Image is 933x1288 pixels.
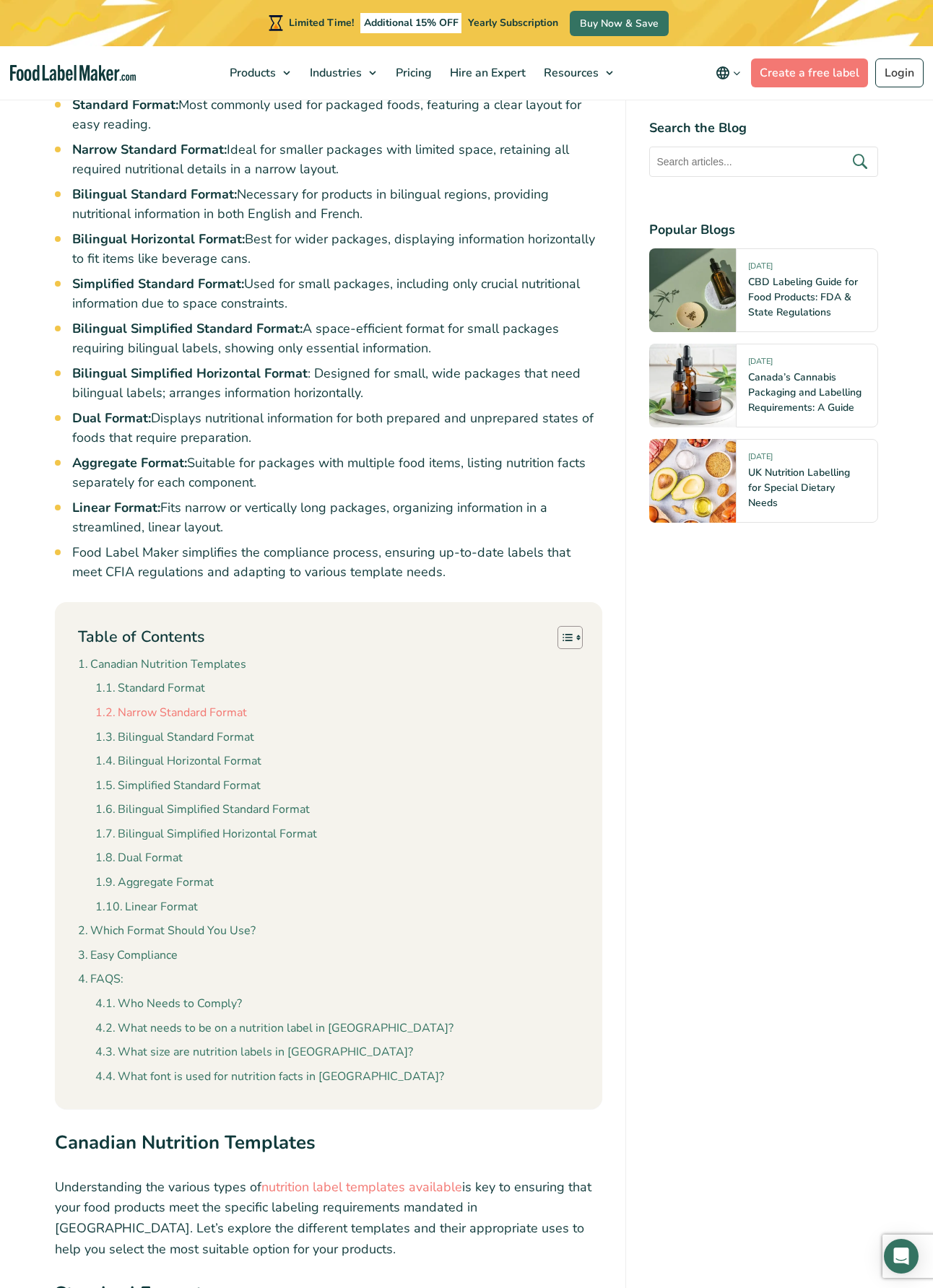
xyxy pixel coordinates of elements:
[95,777,261,796] a: Simplified Standard Format
[95,1019,454,1038] a: What needs to be on a nutrition label in [GEOGRAPHIC_DATA]?
[649,147,878,177] input: Search articles...
[95,825,317,844] a: Bilingual Simplified Horizontal Format
[72,140,602,179] li: Ideal for smaller packages with limited space, retaining all required nutritional details in a na...
[72,409,602,448] li: Displays nutritional information for both prepared and unprepared states of foods that require pr...
[441,46,531,100] a: Hire an Expert
[95,1043,413,1062] a: What size are nutrition labels in [GEOGRAPHIC_DATA]?
[95,679,205,698] a: Standard Format
[72,319,602,358] li: A space-efficient format for small packages requiring bilingual labels, showing only essential in...
[78,656,246,674] a: Canadian Nutrition Templates
[72,409,151,427] strong: Dual Format:
[387,46,438,100] a: Pricing
[72,498,602,537] li: Fits narrow or vertically long packages, organizing information in a streamlined, linear layout.
[95,898,198,917] a: Linear Format
[95,1068,444,1087] a: What font is used for nutrition facts in [GEOGRAPHIC_DATA]?
[95,995,242,1014] a: Who Needs to Comply?
[55,1177,602,1260] p: Understanding the various types of is key to ensuring that your food products meet the specific l...
[391,65,433,81] span: Pricing
[78,970,123,989] a: FAQS:
[748,466,850,510] a: UK Nutrition Labelling for Special Dietary Needs
[95,728,254,747] a: Bilingual Standard Format
[748,451,773,468] span: [DATE]
[221,46,298,100] a: Products
[748,261,773,277] span: [DATE]
[539,65,600,81] span: Resources
[78,947,178,965] a: Easy Compliance
[305,65,363,81] span: Industries
[72,230,245,248] strong: Bilingual Horizontal Format:
[884,1239,919,1274] div: Open Intercom Messenger
[72,365,308,382] strong: Bilingual Simplified Horizontal Format
[72,364,602,403] li: : Designed for small, wide packages that need bilingual labels; arranges information horizontally.
[570,11,669,36] a: Buy Now & Save
[301,46,383,100] a: Industries
[261,1178,462,1196] a: nutrition label templates available
[55,1130,316,1155] strong: Canadian Nutrition Templates
[547,625,579,650] a: Toggle Table of Content
[72,454,187,471] strong: Aggregate Format:
[72,186,237,203] strong: Bilingual Standard Format:
[289,16,354,30] span: Limited Time!
[95,874,214,892] a: Aggregate Format
[72,320,303,337] strong: Bilingual Simplified Standard Format:
[72,275,244,292] strong: Simplified Standard Format:
[649,118,878,138] h4: Search the Blog
[875,58,924,87] a: Login
[78,922,256,941] a: Which Format Should You Use?
[95,752,261,771] a: Bilingual Horizontal Format
[751,58,868,87] a: Create a free label
[72,95,602,134] li: Most commonly used for packaged foods, featuring a clear layout for easy reading.
[95,849,183,868] a: Dual Format
[446,65,527,81] span: Hire an Expert
[78,626,204,648] p: Table of Contents
[360,13,462,33] span: Additional 15% OFF
[748,275,858,319] a: CBD Labeling Guide for Food Products: FDA & State Regulations
[535,46,620,100] a: Resources
[72,453,602,492] li: Suitable for packages with multiple food items, listing nutrition facts separately for each compo...
[72,274,602,313] li: Used for small packages, including only crucial nutritional information due to space constraints.
[649,220,878,240] h4: Popular Blogs
[95,801,310,819] a: Bilingual Simplified Standard Format
[225,65,277,81] span: Products
[95,704,247,723] a: Narrow Standard Format
[468,16,558,30] span: Yearly Subscription
[72,96,178,113] strong: Standard Format:
[72,230,602,269] li: Best for wider packages, displaying information horizontally to fit items like beverage cans.
[72,499,160,516] strong: Linear Format:
[748,356,773,373] span: [DATE]
[72,543,602,582] li: Food Label Maker simplifies the compliance process, ensuring up-to-date labels that meet CFIA reg...
[72,141,227,158] strong: Narrow Standard Format:
[748,370,862,414] a: Canada’s Cannabis Packaging and Labelling Requirements: A Guide
[72,185,602,224] li: Necessary for products in bilingual regions, providing nutritional information in both English an...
